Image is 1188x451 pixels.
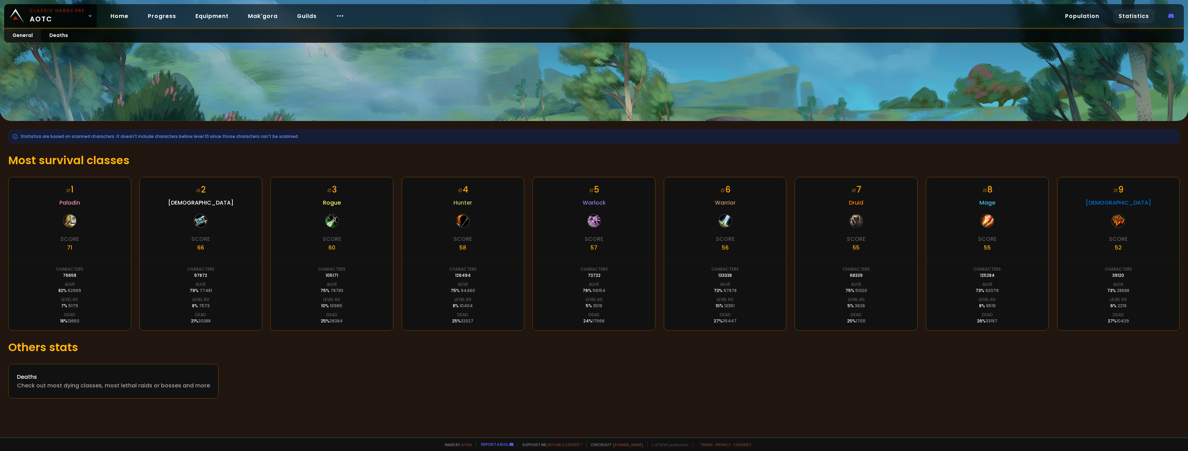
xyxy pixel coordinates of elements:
span: 97878 [724,288,737,293]
span: v. d752d5 - production [647,442,689,447]
div: Level 60 [717,297,734,303]
div: 25 % [847,318,865,324]
div: Characters [1105,266,1132,272]
span: 92079 [985,288,999,293]
small: # [982,187,987,195]
div: Alive [589,281,599,288]
span: 7573 [199,303,210,309]
small: # [851,187,856,195]
div: 55 [853,243,860,252]
div: Characters [318,266,345,272]
div: 71 [67,243,72,252]
span: [DEMOGRAPHIC_DATA] [168,198,233,207]
span: 62999 [68,288,81,293]
div: Score [585,235,603,243]
div: Dead [1113,312,1124,318]
div: Score [323,235,341,243]
div: 125284 [980,272,995,279]
div: 8 % [979,303,996,309]
div: 5 % [847,303,865,309]
h1: Most survival classes [8,152,1180,169]
div: 24 % [583,318,605,324]
span: Support me, [518,442,582,447]
a: [DOMAIN_NAME] [613,442,643,447]
div: Dead [851,312,862,318]
div: 25 % [321,318,343,324]
div: 75 % [451,288,475,294]
small: # [458,187,463,195]
div: Alive [327,281,337,288]
span: 32027 [461,318,473,324]
span: 33197 [986,318,997,324]
div: Characters [581,266,608,272]
span: 26384 [329,318,343,324]
div: Score [978,235,997,243]
div: Score [453,235,472,243]
div: 68339 [850,272,863,279]
span: 51320 [855,288,867,293]
span: 9519 [986,303,996,309]
span: 10965 [330,303,342,309]
a: Privacy [716,442,730,447]
span: 13351 [724,303,735,309]
a: Deaths [41,29,76,43]
div: Characters [843,266,870,272]
span: 78783 [330,288,343,293]
small: # [589,187,594,195]
div: Level 60 [192,297,209,303]
div: Dead [457,312,468,318]
span: 56154 [593,288,605,293]
div: 25 % [452,318,473,324]
h1: Others stats [8,339,1180,356]
div: Dead [195,312,206,318]
div: 57 [591,243,597,252]
div: 55 [984,243,991,252]
span: Hunter [453,198,472,207]
span: 5179 [68,303,78,309]
a: Progress [142,9,182,23]
div: Alive [458,281,468,288]
div: 58 [459,243,466,252]
div: 76 % [583,288,605,294]
div: 10 % [716,303,735,309]
span: 17566 [592,318,605,324]
div: 126494 [455,272,471,279]
div: Score [191,235,210,243]
span: 77481 [200,288,212,293]
span: Mage [979,198,995,207]
span: 35447 [722,318,737,324]
span: 10429 [1117,318,1129,324]
div: Level 60 [1110,297,1127,303]
div: Alive [851,281,861,288]
div: 7 [851,184,861,196]
span: AOTC [30,8,85,24]
div: Score [716,235,735,243]
div: 76658 [63,272,76,279]
div: Alive [982,281,993,288]
span: 94460 [461,288,475,293]
div: Level 60 [979,297,996,303]
div: 73 % [976,288,999,294]
div: Dead [720,312,731,318]
span: Warrior [715,198,736,207]
div: 39120 [1112,272,1124,279]
span: Druid [849,198,863,207]
div: 27 % [1108,318,1129,324]
a: Statistics [1113,9,1155,23]
a: Consent [733,442,751,447]
a: a fan [461,442,472,447]
div: 52 [1115,243,1122,252]
span: 3519 [593,303,602,309]
div: Level 60 [586,297,603,303]
div: Alive [65,281,75,288]
div: 60 [328,243,335,252]
div: 105171 [326,272,338,279]
div: 56 [722,243,729,252]
span: Warlock [583,198,606,207]
span: 28688 [1117,288,1129,293]
span: 20388 [198,318,211,324]
div: Characters [711,266,739,272]
div: 6 % [1110,303,1127,309]
a: Terms [700,442,713,447]
a: Guilds [291,9,322,23]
